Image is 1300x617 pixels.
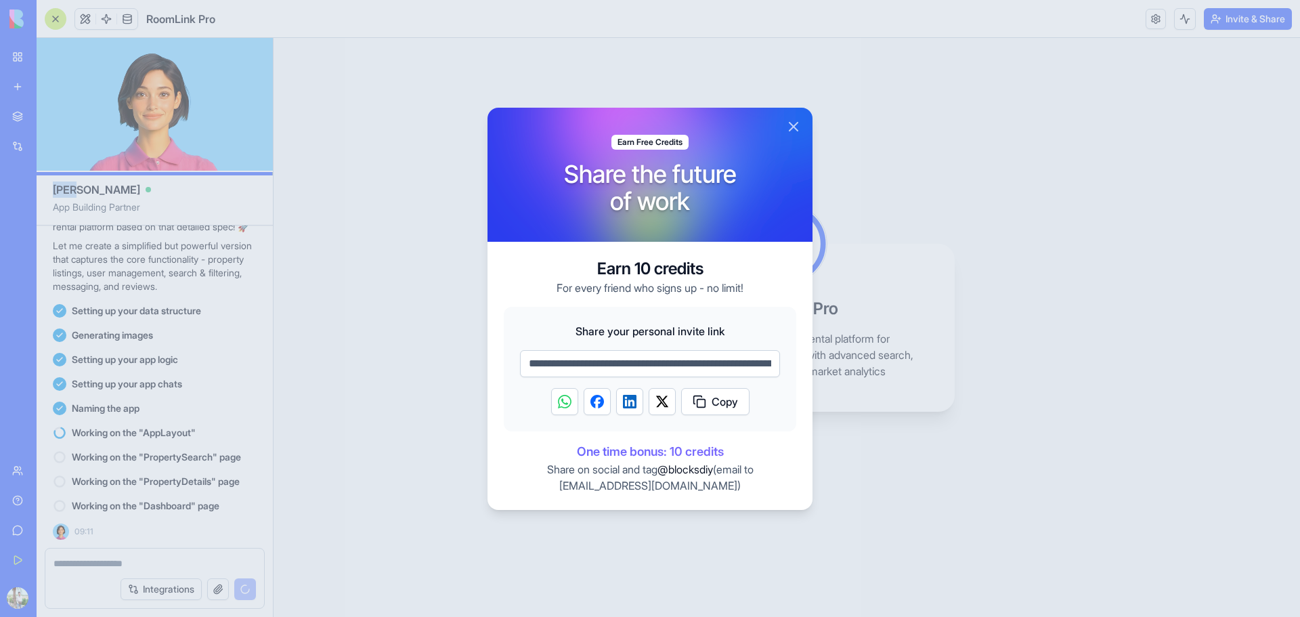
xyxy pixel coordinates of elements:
span: Earn Free Credits [617,137,682,148]
button: Share on Facebook [584,388,611,415]
img: LinkedIn [623,395,636,408]
a: [EMAIL_ADDRESS][DOMAIN_NAME] [559,479,737,492]
span: Share your personal invite link [520,323,780,339]
button: Copy [681,388,750,415]
span: @blocksdiy [657,463,713,476]
h1: Share the future of work [564,161,737,215]
button: Share on LinkedIn [616,388,643,415]
h3: Earn 10 credits [557,258,743,280]
button: Share on Twitter [649,388,676,415]
p: Share on social and tag (email to ) [504,461,796,494]
span: One time bonus: 10 credits [504,442,796,461]
img: WhatsApp [558,395,571,408]
p: For every friend who signs up - no limit! [557,280,743,296]
button: Share on WhatsApp [551,388,578,415]
button: Close [785,119,802,135]
span: Copy [712,393,738,410]
img: Twitter [655,395,669,408]
img: Facebook [590,395,604,408]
